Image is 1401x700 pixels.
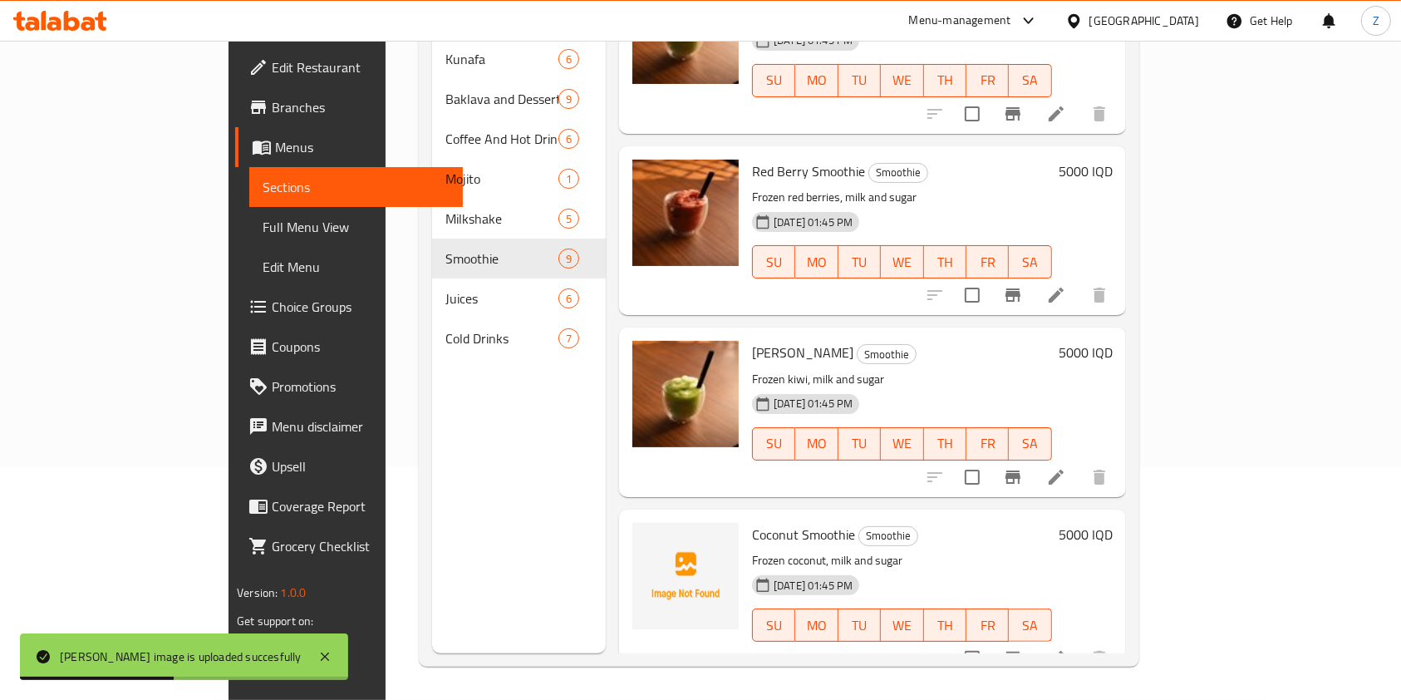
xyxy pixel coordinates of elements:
[838,609,881,642] button: TU
[931,68,960,92] span: TH
[558,129,579,149] div: items
[235,127,463,167] a: Menus
[632,523,739,629] img: Coconut Smoothie
[1059,523,1113,546] h6: 5000 IQD
[759,68,789,92] span: SU
[845,68,874,92] span: TU
[632,160,739,266] img: Red Berry Smoothie
[752,427,795,461] button: SU
[432,159,606,199] div: Mojito1
[60,648,302,666] div: [PERSON_NAME] image is uploaded succesfully
[1015,431,1045,456] span: SA
[558,328,579,348] div: items
[795,64,838,97] button: MO
[802,68,831,92] span: MO
[966,609,1009,642] button: FR
[1015,614,1045,638] span: SA
[432,119,606,159] div: Coffee And Hot Drinks6
[432,279,606,318] div: Juices6
[272,297,450,317] span: Choice Groups
[838,64,881,97] button: TU
[235,407,463,446] a: Menu disclaimer
[432,32,606,365] nav: Menu sections
[1079,94,1119,134] button: delete
[432,199,606,239] div: Milkshake5
[1059,160,1113,183] h6: 5000 IQD
[881,245,923,279] button: WE
[235,446,463,486] a: Upsell
[931,431,960,456] span: TH
[1015,250,1045,274] span: SA
[1046,648,1066,668] a: Edit menu item
[1046,467,1066,487] a: Edit menu item
[432,239,606,279] div: Smoothie9
[1079,275,1119,315] button: delete
[272,417,450,436] span: Menu disclaimer
[445,249,558,269] div: Smoothie
[966,245,1009,279] button: FR
[235,87,463,127] a: Branches
[887,68,917,92] span: WE
[759,431,789,456] span: SU
[931,250,960,274] span: TH
[955,460,990,495] span: Select to update
[249,207,463,247] a: Full Menu View
[272,536,450,556] span: Grocery Checklist
[445,209,558,229] div: Milkshake
[838,245,881,279] button: TU
[235,367,463,407] a: Promotions
[909,11,1011,31] div: Menu-management
[924,427,966,461] button: TH
[767,214,859,230] span: [DATE] 01:45 PM
[752,550,1052,571] p: Frozen coconut, milk and sugar
[281,582,307,604] span: 1.0.0
[752,340,853,365] span: [PERSON_NAME]
[1079,457,1119,497] button: delete
[955,641,990,676] span: Select to update
[237,610,313,632] span: Get support on:
[887,250,917,274] span: WE
[802,250,831,274] span: MO
[237,627,342,648] a: Support.OpsPlatform
[558,249,579,269] div: items
[235,47,463,87] a: Edit Restaurant
[1059,341,1113,364] h6: 5000 IQD
[845,431,874,456] span: TU
[752,64,795,97] button: SU
[869,163,927,182] span: Smoothie
[759,250,789,274] span: SU
[235,327,463,367] a: Coupons
[445,169,558,189] span: Mojito
[272,377,450,397] span: Promotions
[845,250,874,274] span: TU
[881,609,923,642] button: WE
[1079,638,1119,678] button: delete
[432,79,606,119] div: Baklava and Desserts9
[795,609,838,642] button: MO
[838,427,881,461] button: TU
[237,582,278,604] span: Version:
[752,522,855,547] span: Coconut Smoothie
[887,614,917,638] span: WE
[445,328,558,348] span: Cold Drinks
[858,345,916,364] span: Smoothie
[887,431,917,456] span: WE
[1009,64,1051,97] button: SA
[249,247,463,287] a: Edit Menu
[966,64,1009,97] button: FR
[931,614,960,638] span: TH
[272,456,450,476] span: Upsell
[858,526,918,546] div: Smoothie
[955,278,990,313] span: Select to update
[966,427,1009,461] button: FR
[235,287,463,327] a: Choice Groups
[752,245,795,279] button: SU
[857,344,917,364] div: Smoothie
[881,427,923,461] button: WE
[767,578,859,594] span: [DATE] 01:45 PM
[272,97,450,117] span: Branches
[235,486,463,526] a: Coverage Report
[1015,68,1045,92] span: SA
[559,131,578,147] span: 6
[973,431,1002,456] span: FR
